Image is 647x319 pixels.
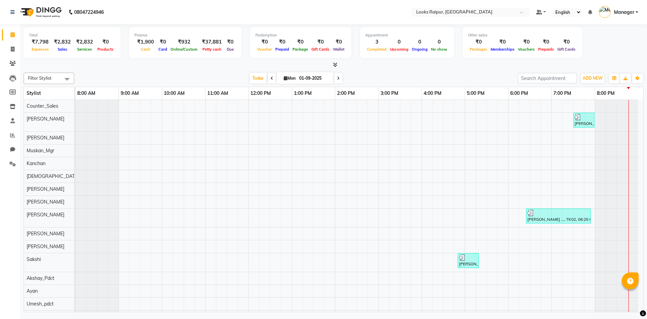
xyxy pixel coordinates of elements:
[17,3,63,22] img: logo
[27,160,45,166] span: Kanchan
[74,3,104,22] b: 08047224946
[365,32,449,38] div: Appointment
[27,243,64,249] span: [PERSON_NAME]
[169,38,199,46] div: ₹932
[379,88,400,98] a: 3:00 PM
[509,88,530,98] a: 6:00 PM
[201,47,223,52] span: Petty cash
[27,103,58,109] span: Counter_Sales
[28,75,52,81] span: Filter Stylist
[27,90,41,96] span: Stylist
[249,88,273,98] a: 12:00 PM
[310,47,331,52] span: Gift Cards
[581,74,604,83] button: ADD NEW
[291,38,310,46] div: ₹0
[27,256,41,262] span: Sakshi
[518,73,577,83] input: Search Appointment
[556,38,577,46] div: ₹0
[536,47,556,52] span: Prepaids
[422,88,443,98] a: 4:00 PM
[429,47,449,52] span: No show
[489,38,516,46] div: ₹0
[297,73,331,83] input: 2025-09-01
[388,38,410,46] div: 0
[96,38,115,46] div: ₹0
[410,38,429,46] div: 0
[619,292,640,312] iframe: chat widget
[331,47,346,52] span: Wallet
[291,47,310,52] span: Package
[516,47,536,52] span: Vouchers
[255,38,274,46] div: ₹0
[489,47,516,52] span: Memberships
[139,47,152,52] span: Cash
[134,38,157,46] div: ₹1,900
[335,88,357,98] a: 2:00 PM
[157,47,169,52] span: Card
[282,76,297,81] span: Mon
[310,38,331,46] div: ₹0
[574,114,594,127] div: [PERSON_NAME], TK03, 07:30 PM-08:00 PM, Stylist Cut(M)
[429,38,449,46] div: 0
[274,38,291,46] div: ₹0
[169,47,199,52] span: Online/Custom
[96,47,115,52] span: Products
[51,38,73,46] div: ₹2,832
[255,47,274,52] span: Voucher
[27,199,64,205] span: [PERSON_NAME]
[388,47,410,52] span: Upcoming
[56,47,69,52] span: Sales
[27,116,64,122] span: [PERSON_NAME]
[468,32,577,38] div: Other sales
[468,47,489,52] span: Packages
[27,288,38,294] span: Ayan
[157,38,169,46] div: ₹0
[29,32,115,38] div: Total
[536,38,556,46] div: ₹0
[410,47,429,52] span: Ongoing
[292,88,313,98] a: 1:00 PM
[583,76,603,81] span: ADD NEW
[27,173,79,179] span: [DEMOGRAPHIC_DATA]
[527,210,590,222] div: [PERSON_NAME] ..., TK02, 06:25 PM-07:55 PM, Stylist Cut(M),[PERSON_NAME] Trimming,K Wash Shampoo(F)
[468,38,489,46] div: ₹0
[599,6,611,18] img: Manager
[365,47,388,52] span: Completed
[75,47,94,52] span: Services
[27,275,54,281] span: Akshay_Pdct
[552,88,573,98] a: 7:00 PM
[73,38,96,46] div: ₹2,832
[331,38,346,46] div: ₹0
[255,32,346,38] div: Redemption
[250,73,267,83] span: Today
[29,38,51,46] div: ₹7,798
[27,231,64,237] span: [PERSON_NAME]
[134,32,236,38] div: Finance
[162,88,186,98] a: 10:00 AM
[224,38,236,46] div: ₹0
[206,88,230,98] a: 11:00 AM
[27,301,54,307] span: Umesh_pdct
[75,88,97,98] a: 8:00 AM
[27,148,54,154] span: Muskan_Mgr
[27,186,64,192] span: [PERSON_NAME]
[595,88,616,98] a: 8:00 PM
[516,38,536,46] div: ₹0
[225,47,236,52] span: Due
[199,38,224,46] div: ₹37,881
[27,212,64,218] span: [PERSON_NAME]
[119,88,141,98] a: 9:00 AM
[27,135,64,141] span: [PERSON_NAME]
[30,47,51,52] span: Expenses
[556,47,577,52] span: Gift Cards
[614,9,634,16] span: Manager
[365,38,388,46] div: 3
[458,254,478,267] div: [PERSON_NAME] Client, TK01, 04:50 PM-05:20 PM, Threading Men
[274,47,291,52] span: Prepaid
[465,88,486,98] a: 5:00 PM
